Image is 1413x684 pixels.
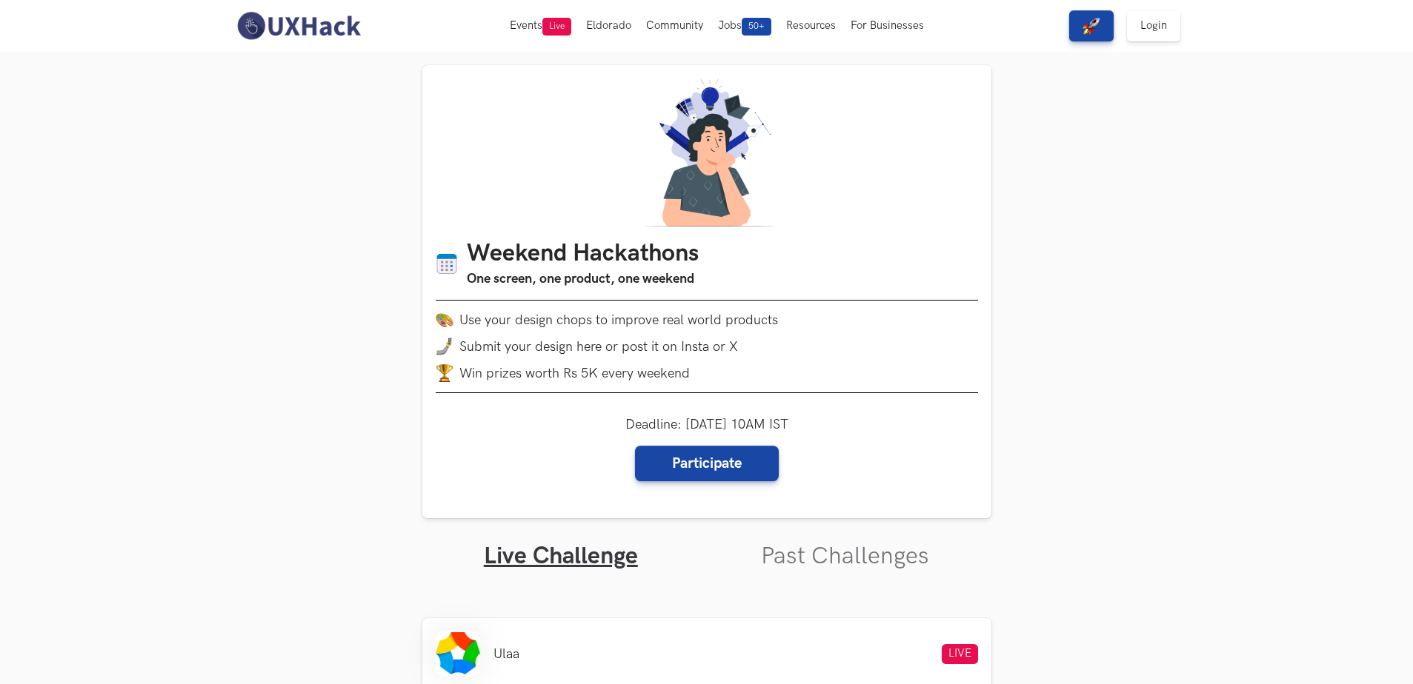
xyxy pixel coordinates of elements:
span: Submit your design here or post it on Insta or X [459,339,738,355]
img: A designer thinking [636,78,778,227]
a: Login [1127,10,1180,41]
ul: Tabs Interface [422,518,991,571]
li: Ulaa [493,646,519,662]
span: Live [542,18,571,36]
span: 50+ [742,18,771,36]
a: Participate [635,446,779,481]
div: Deadline: [DATE] 10AM IST [625,417,788,481]
span: LIVE [942,644,978,664]
img: trophy.png [436,364,453,382]
h3: One screen, one product, one weekend [467,269,699,289]
img: rocket [1083,17,1100,35]
img: UXHack-logo.png [233,10,365,41]
h1: Weekend Hackathons [467,240,699,269]
img: palette.png [436,311,453,329]
li: Win prizes worth Rs 5K every weekend [436,364,978,382]
img: mobile-in-hand.png [436,338,453,355]
img: Calendar icon [436,252,458,275]
a: Live Challenge [484,542,638,571]
a: Past Challenges [761,542,929,571]
li: Use your design chops to improve real world products [436,311,978,329]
